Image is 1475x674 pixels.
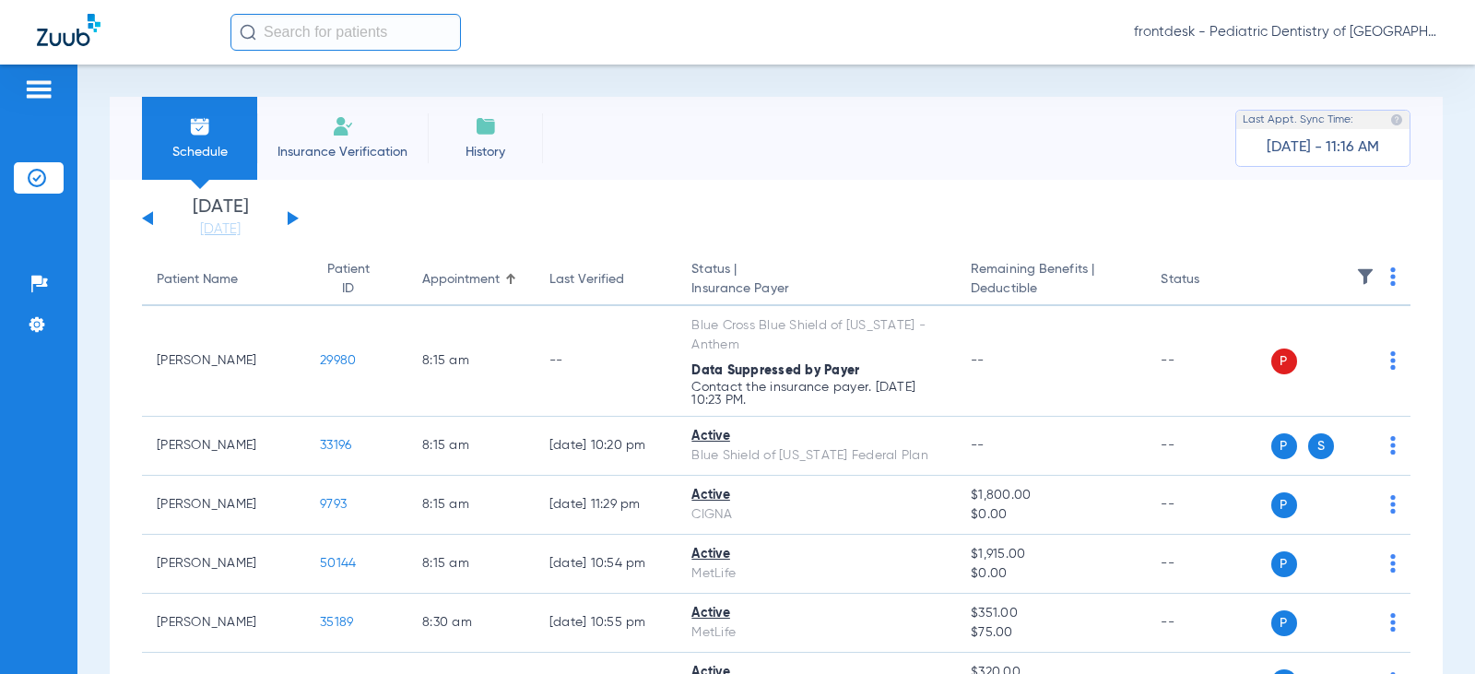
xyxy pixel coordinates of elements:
span: -- [971,354,985,367]
div: CIGNA [691,505,941,525]
img: filter.svg [1356,267,1375,286]
span: Data Suppressed by Payer [691,364,859,377]
td: 8:30 AM [407,594,535,653]
img: group-dot-blue.svg [1390,267,1396,286]
td: -- [1146,476,1270,535]
img: Search Icon [240,24,256,41]
img: group-dot-blue.svg [1390,495,1396,514]
td: [PERSON_NAME] [142,535,305,594]
td: [PERSON_NAME] [142,476,305,535]
div: Last Verified [549,270,624,290]
td: 8:15 AM [407,306,535,417]
img: Schedule [189,115,211,137]
span: $1,915.00 [971,545,1131,564]
span: P [1271,433,1297,459]
td: [DATE] 10:55 PM [535,594,678,653]
span: 29980 [320,354,356,367]
td: 8:15 AM [407,535,535,594]
img: last sync help info [1390,113,1403,126]
div: Patient Name [157,270,290,290]
td: [PERSON_NAME] [142,594,305,653]
div: Patient ID [320,260,393,299]
span: Insurance Verification [271,143,414,161]
th: Remaining Benefits | [956,254,1146,306]
span: P [1271,492,1297,518]
span: P [1271,349,1297,374]
td: [DATE] 11:29 PM [535,476,678,535]
td: -- [535,306,678,417]
td: 8:15 AM [407,417,535,476]
div: Active [691,604,941,623]
td: -- [1146,535,1270,594]
td: [PERSON_NAME] [142,306,305,417]
div: MetLife [691,623,941,643]
span: S [1308,433,1334,459]
span: 50144 [320,557,356,570]
span: -- [971,439,985,452]
div: Last Verified [549,270,663,290]
div: Active [691,545,941,564]
input: Search for patients [230,14,461,51]
img: Zuub Logo [37,14,100,46]
div: Active [691,486,941,505]
li: [DATE] [165,198,276,239]
span: 33196 [320,439,351,452]
span: History [442,143,529,161]
span: P [1271,610,1297,636]
td: 8:15 AM [407,476,535,535]
img: group-dot-blue.svg [1390,351,1396,370]
th: Status [1146,254,1270,306]
div: Patient ID [320,260,376,299]
span: 35189 [320,616,353,629]
div: MetLife [691,564,941,584]
td: [DATE] 10:54 PM [535,535,678,594]
span: Schedule [156,143,243,161]
div: Appointment [422,270,500,290]
span: Deductible [971,279,1131,299]
span: [DATE] - 11:16 AM [1267,138,1379,157]
span: $351.00 [971,604,1131,623]
img: hamburger-icon [24,78,53,101]
div: Appointment [422,270,520,290]
a: [DATE] [165,220,276,239]
div: Blue Cross Blue Shield of [US_STATE] - Anthem [691,316,941,355]
span: 9793 [320,498,347,511]
th: Status | [677,254,956,306]
td: -- [1146,306,1270,417]
img: Manual Insurance Verification [332,115,354,137]
img: group-dot-blue.svg [1390,436,1396,455]
td: -- [1146,417,1270,476]
div: Patient Name [157,270,238,290]
span: P [1271,551,1297,577]
td: [PERSON_NAME] [142,417,305,476]
td: [DATE] 10:20 PM [535,417,678,476]
div: Blue Shield of [US_STATE] Federal Plan [691,446,941,466]
span: $1,800.00 [971,486,1131,505]
img: History [475,115,497,137]
img: group-dot-blue.svg [1390,554,1396,573]
div: Active [691,427,941,446]
span: $0.00 [971,564,1131,584]
span: $0.00 [971,505,1131,525]
p: Contact the insurance payer. [DATE] 10:23 PM. [691,381,941,407]
span: frontdesk - Pediatric Dentistry of [GEOGRAPHIC_DATA][US_STATE] (WR) [1134,23,1438,41]
td: -- [1146,594,1270,653]
span: Last Appt. Sync Time: [1243,111,1353,129]
span: $75.00 [971,623,1131,643]
iframe: Chat Widget [1383,585,1475,674]
span: Insurance Payer [691,279,941,299]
